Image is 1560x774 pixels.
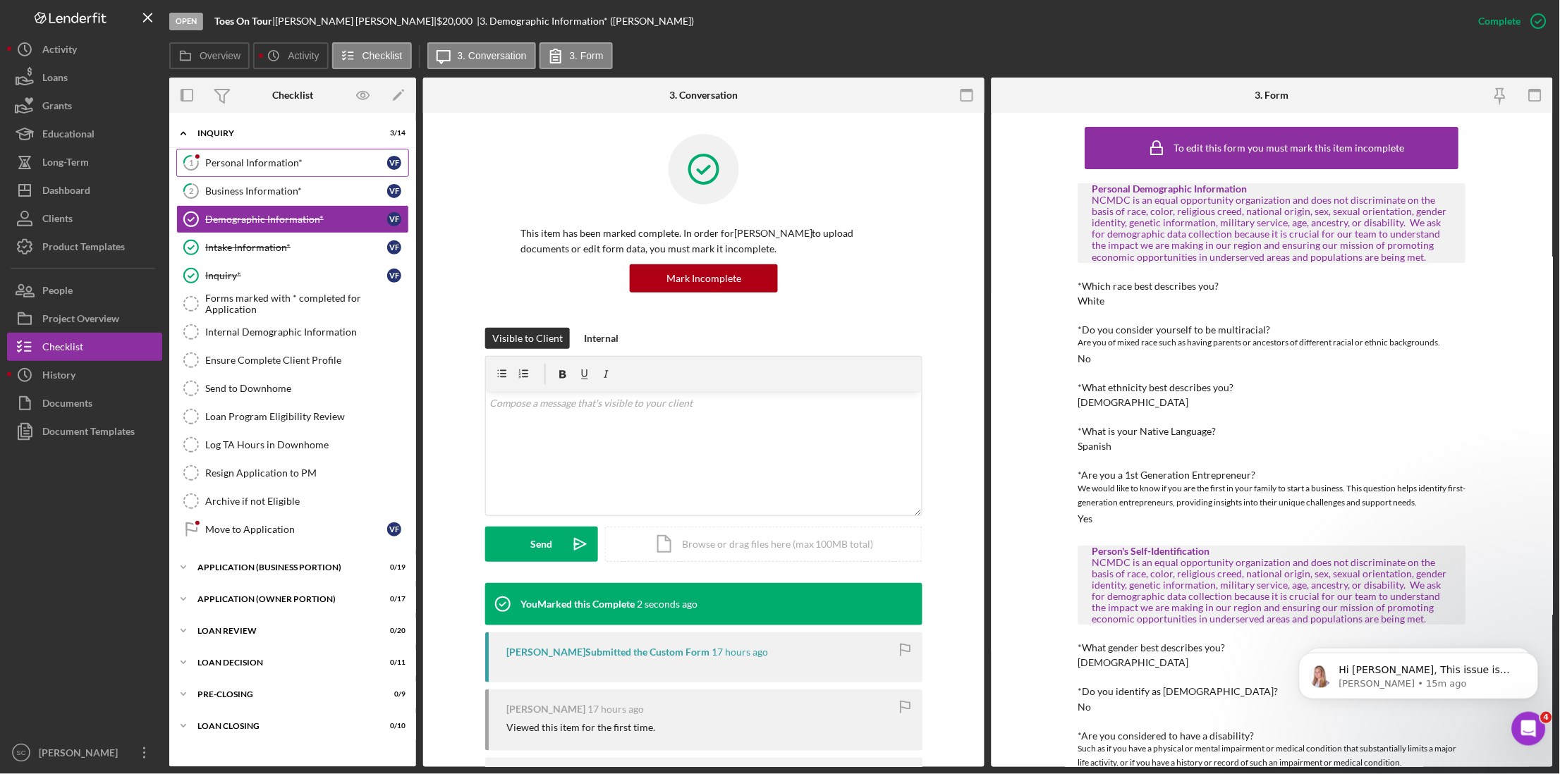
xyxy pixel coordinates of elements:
[1078,730,1466,742] div: *Are you considered to have a disability?
[197,595,370,603] div: APPLICATION (OWNER PORTION)
[189,158,193,167] tspan: 1
[205,439,408,450] div: Log TA Hours in Downhome
[275,16,437,27] div: [PERSON_NAME] [PERSON_NAME] |
[7,148,162,176] button: Long-Term
[197,722,370,730] div: LOAN CLOSING
[42,120,95,152] div: Educational
[666,264,741,293] div: Mark Incomplete
[1078,295,1105,307] div: White
[485,527,598,562] button: Send
[1078,324,1466,336] div: *Do you consider yourself to be multiracial?
[380,129,406,137] div: 3 / 14
[7,204,162,233] button: Clients
[197,627,370,635] div: LOAN REVIEW
[506,722,655,733] div: Viewed this item for the first time.
[205,214,387,225] div: Demographic Information*
[7,276,162,305] button: People
[1175,142,1406,154] div: To edit this form you must mark this item incomplete
[42,176,90,208] div: Dashboard
[1465,7,1553,35] button: Complete
[362,50,403,61] label: Checklist
[205,242,387,253] div: Intake Information*
[380,627,406,635] div: 0 / 20
[1255,90,1289,101] div: 3. Form
[492,328,563,349] div: Visible to Client
[380,595,406,603] div: 0 / 17
[197,129,370,137] div: INQUIRY
[1278,623,1560,736] iframe: Intercom notifications message
[205,496,408,507] div: Archive if not Eligible
[189,186,193,195] tspan: 2
[7,739,162,767] button: SC[PERSON_NAME]
[1078,426,1466,437] div: *What is your Native Language?
[42,204,73,236] div: Clients
[42,389,92,421] div: Documents
[584,328,618,349] div: Internal
[42,35,77,67] div: Activity
[1078,657,1189,668] div: [DEMOGRAPHIC_DATA]
[1078,441,1112,452] div: Spanish
[520,226,887,257] p: This item has been marked complete. In order for [PERSON_NAME] to upload documents or edit form d...
[1078,397,1189,408] div: [DEMOGRAPHIC_DATA]
[197,690,370,699] div: PRE-CLOSING
[16,749,25,757] text: SC
[506,646,709,658] div: [PERSON_NAME] Submitted the Custom Form
[7,63,162,92] button: Loans
[197,658,370,667] div: LOAN DECISION
[387,212,401,226] div: V F
[577,328,626,349] button: Internal
[669,90,738,101] div: 3. Conversation
[169,13,203,30] div: Open
[7,120,162,148] button: Educational
[7,176,162,204] a: Dashboard
[587,704,644,715] time: 2025-09-15 21:01
[42,333,83,364] div: Checklist
[531,527,553,562] div: Send
[205,185,387,197] div: Business Information*
[427,42,536,69] button: 3. Conversation
[176,487,409,515] a: Archive if not Eligible
[176,459,409,487] a: Resign Application to PM
[176,290,409,318] a: Forms marked with * completed for Application
[42,276,73,308] div: People
[7,35,162,63] button: Activity
[485,328,570,349] button: Visible to Client
[1512,712,1546,746] iframe: Intercom live chat
[205,383,408,394] div: Send to Downhome
[477,16,694,27] div: | 3. Demographic Information* ([PERSON_NAME])
[570,50,604,61] label: 3. Form
[380,722,406,730] div: 0 / 10
[332,42,412,69] button: Checklist
[7,417,162,446] button: Document Templates
[7,333,162,361] button: Checklist
[712,646,768,658] time: 2025-09-15 21:05
[387,240,401,254] div: V F
[380,658,406,667] div: 0 / 11
[540,42,613,69] button: 3. Form
[1092,183,1452,195] div: Personal Demographic Information
[272,90,313,101] div: Checklist
[176,515,409,543] a: Move to ApplicationVF
[288,50,319,61] label: Activity
[7,361,162,389] button: History
[1078,281,1466,292] div: *Which race best describes you?
[1078,336,1466,350] div: Are you of mixed race such as having parents or ancestors of different racial or ethnic backgrounds.
[387,269,401,283] div: V F
[176,403,409,431] a: Loan Program Eligibility Review
[7,305,162,333] a: Project Overview
[7,389,162,417] button: Documents
[380,690,406,699] div: 0 / 9
[458,50,527,61] label: 3. Conversation
[1078,382,1466,393] div: *What ethnicity best describes you?
[1092,195,1452,263] div: NCMDC is an equal opportunity organization and does not discriminate on the basis of race, color,...
[387,522,401,536] div: V F
[1078,686,1466,697] div: *Do you identify as [DEMOGRAPHIC_DATA]?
